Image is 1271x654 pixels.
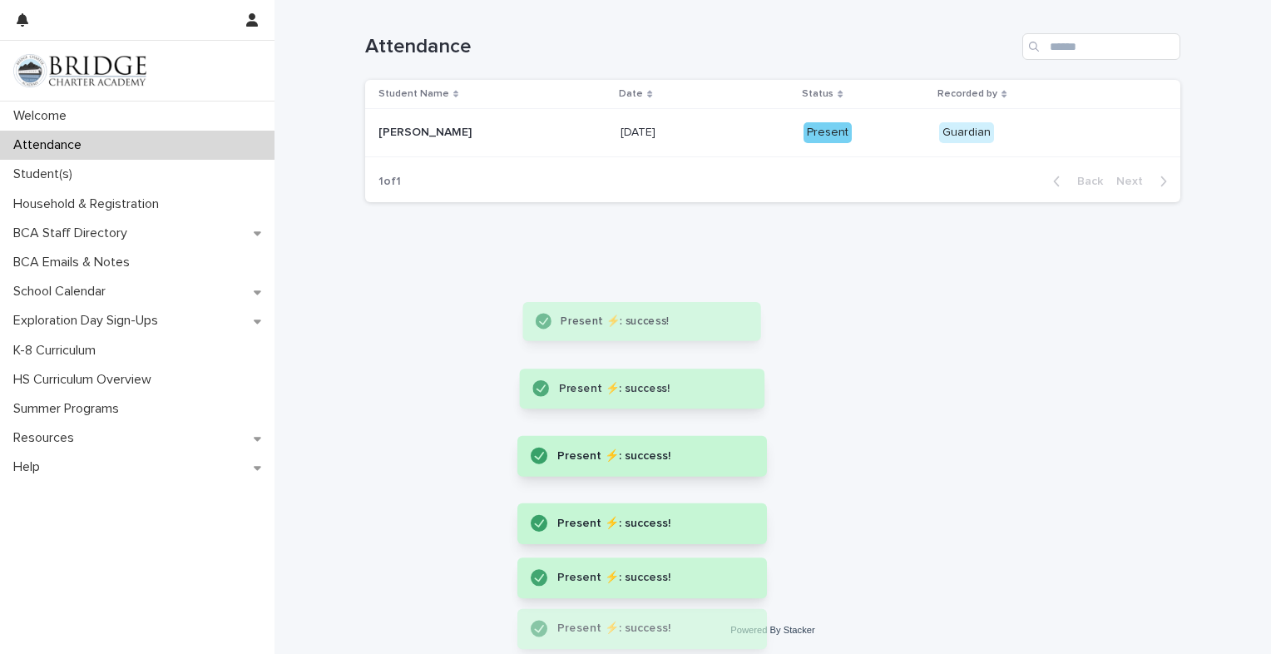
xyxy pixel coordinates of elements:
p: School Calendar [7,284,119,300]
input: Search [1022,33,1180,60]
img: V1C1m3IdTEidaUdm9Hs0 [13,54,146,87]
div: Present ⚡: success! [561,311,729,331]
h1: Attendance [365,35,1016,59]
div: Present ⚡: success! [557,446,734,467]
p: Student(s) [7,166,86,182]
div: Present ⚡: success! [557,618,734,639]
p: Recorded by [937,85,997,103]
p: Resources [7,430,87,446]
p: Household & Registration [7,196,172,212]
div: Present ⚡: success! [557,567,734,588]
p: [DATE] [621,122,659,140]
p: [PERSON_NAME] [378,122,475,140]
p: Status [802,85,833,103]
p: BCA Emails & Notes [7,255,143,270]
p: Attendance [7,137,95,153]
p: HS Curriculum Overview [7,372,165,388]
div: Present [804,122,852,143]
p: Student Name [378,85,449,103]
p: Help [7,459,53,475]
span: Next [1116,176,1153,187]
p: 1 of 1 [365,161,414,202]
button: Next [1110,174,1180,189]
tr: [PERSON_NAME][PERSON_NAME] [DATE][DATE] PresentGuardian [365,109,1180,157]
div: Present ⚡: success! [559,379,732,399]
p: Summer Programs [7,401,132,417]
a: Powered By Stacker [730,625,814,635]
div: Guardian [939,122,994,143]
button: Back [1040,174,1110,189]
p: K-8 Curriculum [7,343,109,359]
span: Back [1067,176,1103,187]
p: Welcome [7,108,80,124]
p: Exploration Day Sign-Ups [7,313,171,329]
p: Date [619,85,643,103]
div: Present ⚡: success! [557,513,734,534]
p: BCA Staff Directory [7,225,141,241]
